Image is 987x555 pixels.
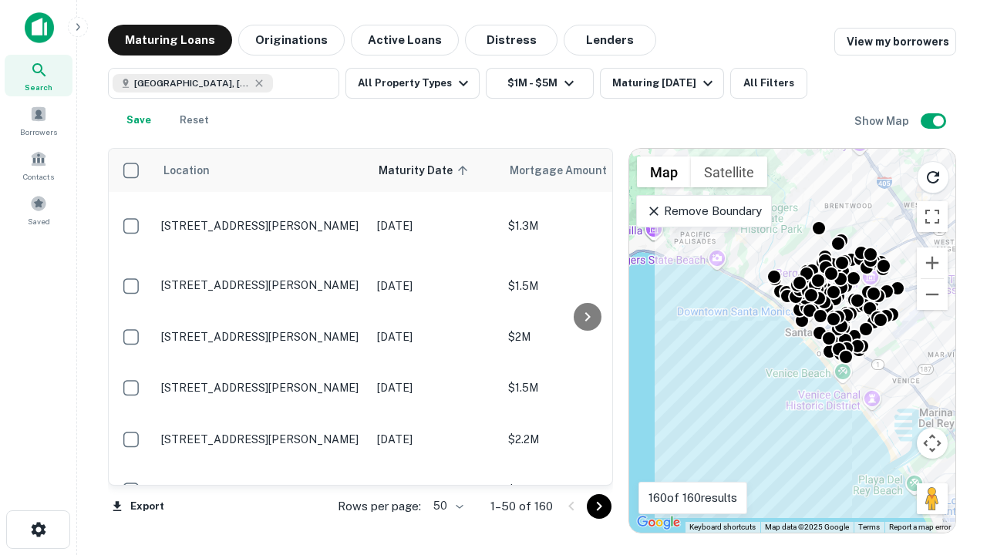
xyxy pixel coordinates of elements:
a: Terms (opens in new tab) [858,523,880,531]
button: Lenders [564,25,656,55]
button: Go to next page [587,494,611,519]
p: [DATE] [377,379,493,396]
button: Maturing [DATE] [600,68,724,99]
iframe: Chat Widget [910,432,987,506]
p: [STREET_ADDRESS][PERSON_NAME] [161,432,362,446]
p: $1.3M [508,482,662,499]
span: Contacts [23,170,54,183]
button: Save your search to get updates of matches that match your search criteria. [114,105,163,136]
button: All Property Types [345,68,480,99]
p: 1–50 of 160 [490,497,553,516]
p: [DATE] [377,482,493,499]
p: [DATE] [377,217,493,234]
a: Borrowers [5,99,72,141]
button: All Filters [730,68,807,99]
a: Contacts [5,144,72,186]
a: Search [5,55,72,96]
button: Show street map [637,156,691,187]
button: Active Loans [351,25,459,55]
p: $1.3M [508,217,662,234]
span: Saved [28,215,50,227]
button: Zoom in [917,247,948,278]
a: Saved [5,189,72,230]
button: Reload search area [917,161,949,193]
p: 160 of 160 results [648,489,737,507]
span: Maturity Date [379,161,473,180]
span: [GEOGRAPHIC_DATA], [GEOGRAPHIC_DATA], [GEOGRAPHIC_DATA] [134,76,250,90]
button: Distress [465,25,558,55]
span: Borrowers [20,126,57,138]
p: [DATE] [377,277,493,294]
button: Keyboard shortcuts [689,522,756,533]
p: [DATE] [377,431,493,448]
img: Google [633,513,684,533]
span: Location [163,161,210,180]
p: $2.2M [508,431,662,448]
p: [STREET_ADDRESS][PERSON_NAME] [161,381,362,395]
div: 0 0 [629,149,955,533]
p: [STREET_ADDRESS][PERSON_NAME] [161,483,362,497]
p: [STREET_ADDRESS][PERSON_NAME] [161,330,362,344]
p: $1.5M [508,277,662,294]
div: 50 [427,495,466,517]
p: [STREET_ADDRESS][PERSON_NAME] [161,278,362,292]
span: Mortgage Amount [510,161,627,180]
p: Remove Boundary [646,202,761,220]
a: Open this area in Google Maps (opens a new window) [633,513,684,533]
p: $2M [508,328,662,345]
th: Location [153,149,369,192]
button: Export [108,495,168,518]
a: Report a map error [889,523,951,531]
button: Show satellite imagery [691,156,767,187]
button: Originations [238,25,345,55]
th: Maturity Date [369,149,500,192]
button: Maturing Loans [108,25,232,55]
button: Reset [170,105,219,136]
p: $1.5M [508,379,662,396]
th: Mortgage Amount [500,149,670,192]
p: [DATE] [377,328,493,345]
button: Toggle fullscreen view [917,201,948,232]
div: Maturing [DATE] [612,74,717,92]
span: Search [25,81,52,93]
span: Map data ©2025 Google [765,523,849,531]
p: [STREET_ADDRESS][PERSON_NAME] [161,219,362,233]
img: capitalize-icon.png [25,12,54,43]
button: Zoom out [917,279,948,310]
p: Rows per page: [338,497,421,516]
h6: Show Map [854,113,911,129]
button: $1M - $5M [486,68,594,99]
a: View my borrowers [834,28,956,55]
button: Map camera controls [917,428,948,459]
